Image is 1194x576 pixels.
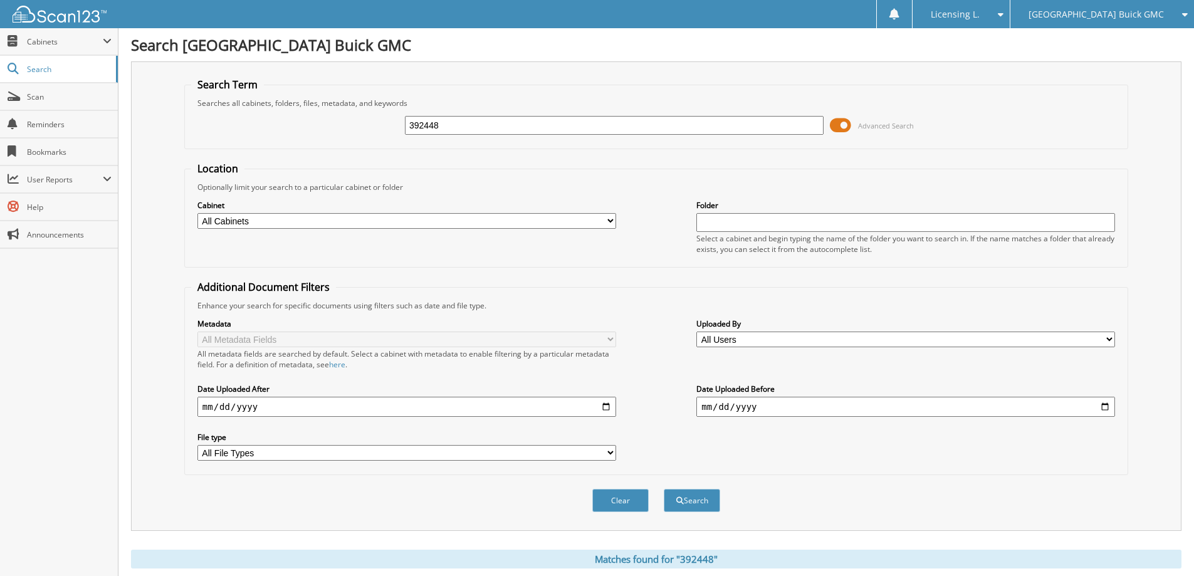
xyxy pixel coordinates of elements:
[197,384,616,394] label: Date Uploaded After
[197,200,616,211] label: Cabinet
[696,397,1115,417] input: end
[329,359,345,370] a: here
[131,34,1181,55] h1: Search [GEOGRAPHIC_DATA] Buick GMC
[191,78,264,92] legend: Search Term
[27,229,112,240] span: Announcements
[197,432,616,442] label: File type
[696,233,1115,254] div: Select a cabinet and begin typing the name of the folder you want to search in. If the name match...
[27,36,103,47] span: Cabinets
[13,6,107,23] img: scan123-logo-white.svg
[592,489,649,512] button: Clear
[696,384,1115,394] label: Date Uploaded Before
[131,550,1181,568] div: Matches found for "392448"
[27,147,112,157] span: Bookmarks
[696,318,1115,329] label: Uploaded By
[191,300,1121,311] div: Enhance your search for specific documents using filters such as date and file type.
[696,200,1115,211] label: Folder
[197,318,616,329] label: Metadata
[27,92,112,102] span: Scan
[664,489,720,512] button: Search
[1029,11,1164,18] span: [GEOGRAPHIC_DATA] Buick GMC
[191,182,1121,192] div: Optionally limit your search to a particular cabinet or folder
[197,348,616,370] div: All metadata fields are searched by default. Select a cabinet with metadata to enable filtering b...
[27,174,103,185] span: User Reports
[191,98,1121,108] div: Searches all cabinets, folders, files, metadata, and keywords
[27,119,112,130] span: Reminders
[27,64,110,75] span: Search
[197,397,616,417] input: start
[191,280,336,294] legend: Additional Document Filters
[27,202,112,212] span: Help
[931,11,980,18] span: Licensing L.
[858,121,914,130] span: Advanced Search
[191,162,244,175] legend: Location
